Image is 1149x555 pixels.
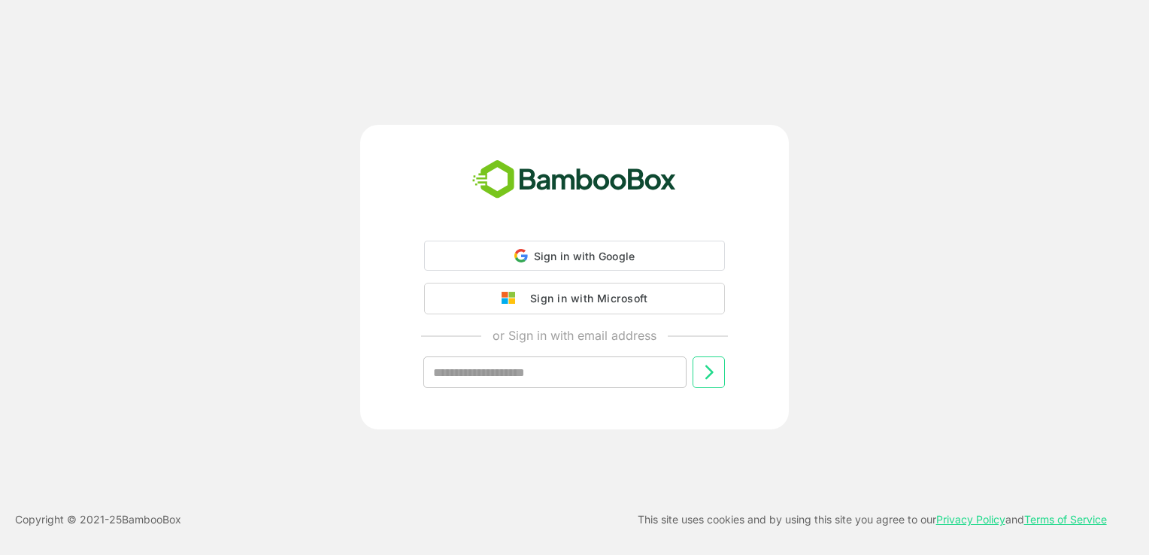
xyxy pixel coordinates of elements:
[638,511,1107,529] p: This site uses cookies and by using this site you agree to our and
[464,155,684,205] img: bamboobox
[424,283,725,314] button: Sign in with Microsoft
[534,250,635,262] span: Sign in with Google
[493,326,656,344] p: or Sign in with email address
[15,511,181,529] p: Copyright © 2021- 25 BambooBox
[424,241,725,271] div: Sign in with Google
[936,513,1005,526] a: Privacy Policy
[502,292,523,305] img: google
[523,289,647,308] div: Sign in with Microsoft
[1024,513,1107,526] a: Terms of Service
